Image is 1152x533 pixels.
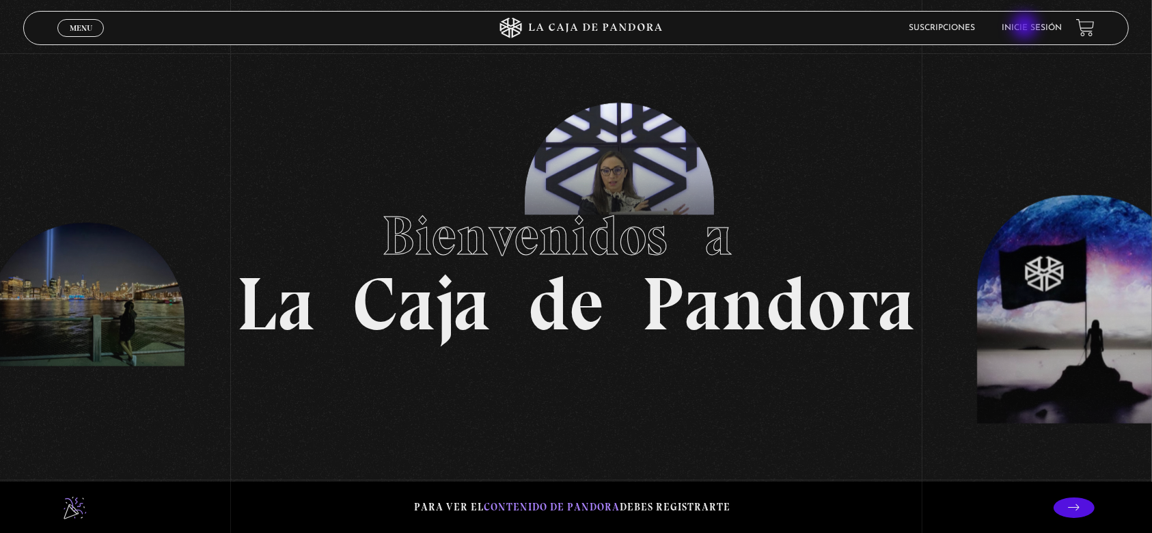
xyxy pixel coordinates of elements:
span: Bienvenidos a [382,203,770,269]
h1: La Caja de Pandora [237,191,916,342]
p: Para ver el debes registrarte [415,498,731,517]
a: Suscripciones [909,24,975,32]
a: View your shopping cart [1076,18,1095,37]
span: Cerrar [65,35,97,44]
a: Inicie sesión [1002,24,1062,32]
span: contenido de Pandora [484,501,620,513]
span: Menu [70,24,92,32]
